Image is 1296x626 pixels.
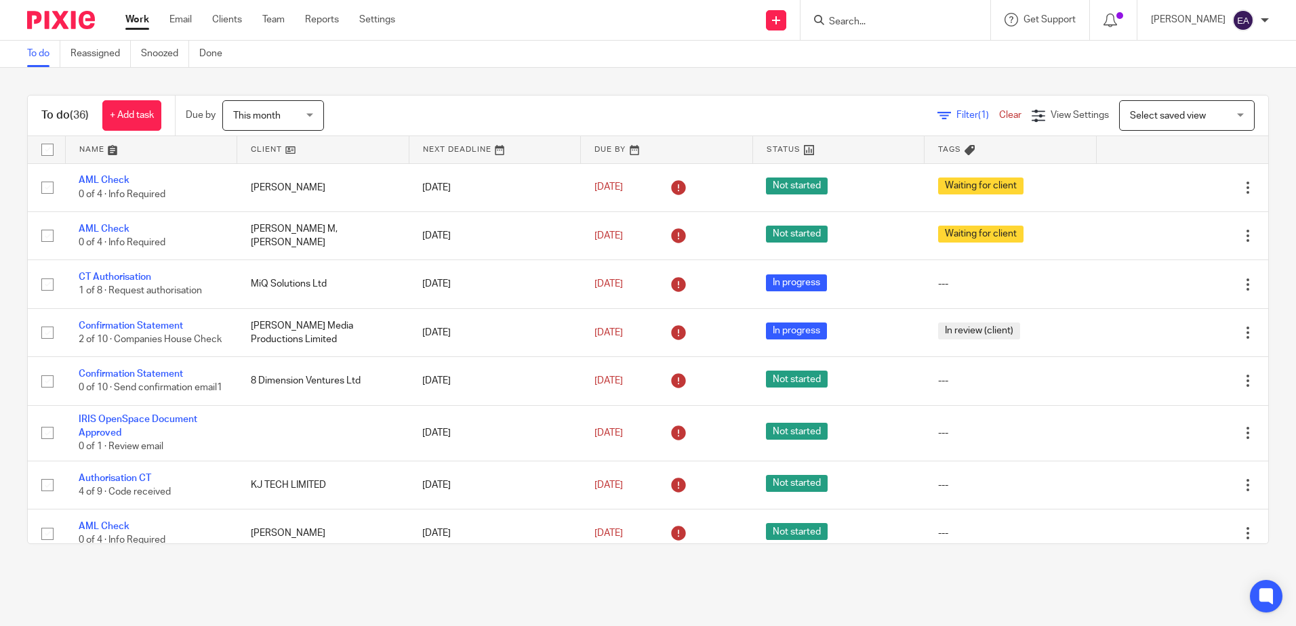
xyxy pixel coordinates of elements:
span: [DATE] [594,428,623,438]
a: Email [169,13,192,26]
span: In progress [766,274,827,291]
a: To do [27,41,60,67]
span: In review (client) [938,322,1020,339]
a: Confirmation Statement [79,369,183,379]
span: Not started [766,226,828,243]
span: 0 of 1 · Review email [79,442,163,452]
span: [DATE] [594,183,623,192]
p: [PERSON_NAME] [1151,13,1226,26]
a: CT Authorisation [79,272,151,282]
span: (1) [978,110,989,120]
p: Due by [186,108,216,122]
span: Not started [766,475,828,492]
td: [DATE] [409,405,581,461]
td: [PERSON_NAME] [237,163,409,211]
a: Clients [212,13,242,26]
td: [PERSON_NAME] M, [PERSON_NAME] [237,211,409,259]
span: In progress [766,322,827,339]
h1: To do [41,108,89,123]
div: --- [938,478,1083,492]
a: Reassigned [70,41,131,67]
span: Waiting for client [938,226,1024,243]
span: Not started [766,423,828,440]
span: [DATE] [594,480,623,490]
td: [DATE] [409,211,581,259]
a: + Add task [102,100,161,131]
span: 2 of 10 · Companies House Check [79,335,222,344]
div: --- [938,374,1083,388]
span: [DATE] [594,528,623,538]
span: This month [233,111,281,121]
span: Select saved view [1130,111,1206,121]
a: AML Check [79,224,129,234]
a: Team [262,13,285,26]
span: Not started [766,523,828,540]
div: --- [938,526,1083,540]
a: IRIS OpenSpace Document Approved [79,415,197,438]
div: --- [938,277,1083,291]
td: [DATE] [409,308,581,356]
span: (36) [70,110,89,121]
img: Pixie [27,11,95,29]
a: Done [199,41,232,67]
td: [DATE] [409,509,581,558]
a: Settings [359,13,395,26]
span: Not started [766,178,828,194]
a: Reports [305,13,339,26]
span: Filter [956,110,999,120]
td: 8 Dimension Ventures Ltd [237,357,409,405]
td: [DATE] [409,461,581,509]
td: KJ TECH LIMITED [237,461,409,509]
span: [DATE] [594,279,623,289]
td: MiQ Solutions Ltd [237,260,409,308]
img: svg%3E [1232,9,1254,31]
a: Snoozed [141,41,189,67]
td: [DATE] [409,260,581,308]
span: 0 of 10 · Send confirmation email1 [79,383,222,393]
a: Authorisation CT [79,474,151,483]
td: [DATE] [409,163,581,211]
td: [DATE] [409,357,581,405]
span: Get Support [1024,15,1076,24]
a: Clear [999,110,1021,120]
span: 1 of 8 · Request authorisation [79,287,202,296]
span: Not started [766,371,828,388]
span: 0 of 4 · Info Required [79,536,165,545]
td: [PERSON_NAME] Media Productions Limited [237,308,409,356]
a: Confirmation Statement [79,321,183,331]
span: [DATE] [594,328,623,337]
span: 0 of 4 · Info Required [79,190,165,199]
span: View Settings [1051,110,1109,120]
a: AML Check [79,522,129,531]
span: Waiting for client [938,178,1024,194]
td: [PERSON_NAME] [237,509,409,558]
span: [DATE] [594,231,623,241]
a: AML Check [79,175,129,185]
span: 4 of 9 · Code received [79,487,171,497]
span: Tags [938,146,961,153]
a: Work [125,13,149,26]
span: [DATE] [594,376,623,385]
div: --- [938,426,1083,440]
span: 0 of 4 · Info Required [79,238,165,247]
input: Search [828,16,950,28]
